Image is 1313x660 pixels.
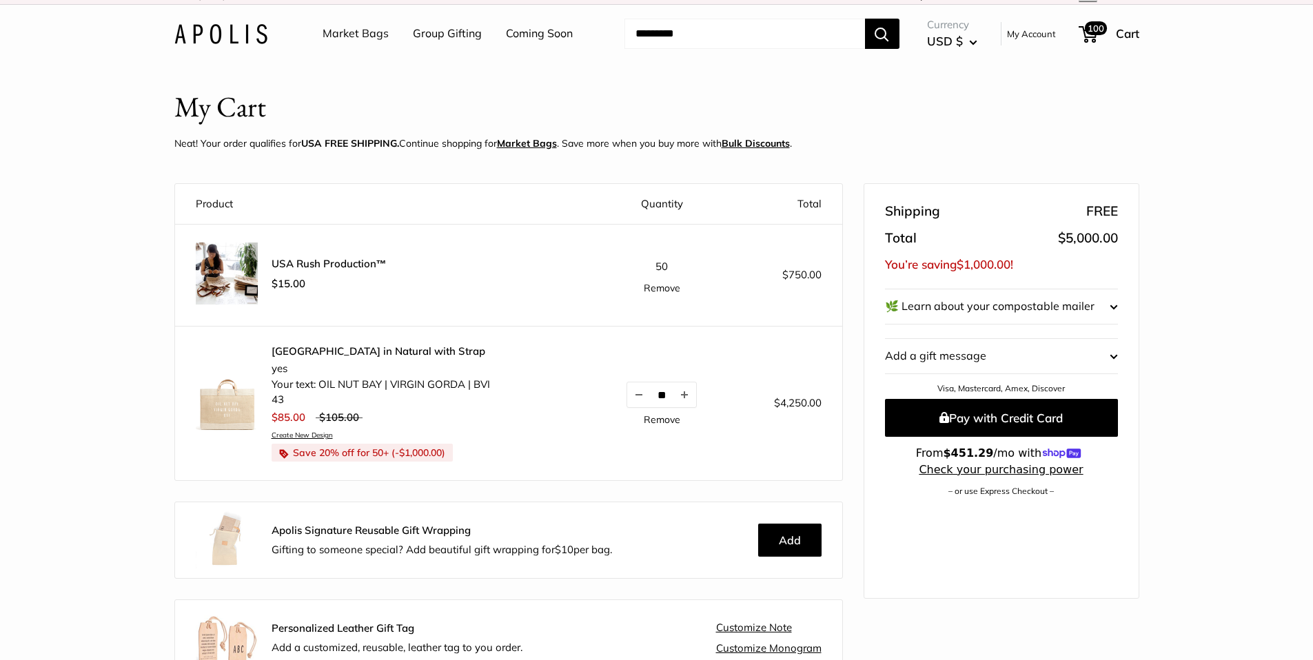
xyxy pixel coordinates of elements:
a: – or use Express Checkout – [948,486,1054,496]
a: Customize Monogram [716,642,822,654]
p: Neat! Your order qualifies for Continue shopping for . Save more when you buy more with . [174,134,792,152]
span: 50 [655,260,668,273]
span: Cart [1116,26,1139,41]
a: Customize Note [716,621,792,634]
li: yes [272,361,490,377]
th: Total [731,184,842,225]
a: Remove [644,283,680,293]
u: Bulk Discounts [722,137,790,149]
input: Quantity [651,389,673,401]
a: Group Gifting [413,23,482,44]
li: 43 [272,392,490,408]
span: $105.00 [319,411,359,424]
span: USA Rush Production™ [272,257,387,271]
th: Product [175,184,593,225]
span: Shipping [885,199,940,224]
li: Your text: OIL NUT BAY | VIRGIN GORDA | BVI [272,377,490,393]
a: Remove [644,415,680,424]
span: Total [885,226,917,251]
span: Gifting to someone special? Add beautiful gift wrapping for per bag. [272,543,612,556]
span: Add a customized, reusable, leather tag to you order. [272,641,522,654]
span: $10 [555,543,573,556]
strong: Apolis Signature Reusable Gift Wrapping [272,524,471,537]
img: Apolis [174,24,267,44]
span: USD $ [927,34,963,48]
span: $1,000.00 [957,257,1010,271]
span: FREE [1086,199,1118,224]
button: Add a gift message [885,339,1118,373]
span: Currency [927,15,977,34]
a: My Account [1007,25,1056,42]
a: [GEOGRAPHIC_DATA] in Natural with Strap [272,344,490,358]
th: Quantity [592,184,731,225]
span: $1,000.00 [399,446,442,459]
a: Visa, Mastercard, Amex, Discover [937,383,1065,393]
button: Add [758,524,822,557]
button: Pay with Credit Card [885,399,1118,437]
li: Save 20% off for 50+ (- ) [272,444,453,462]
iframe: PayPal-paypal [885,519,1118,550]
a: 100 Cart [1080,23,1139,45]
input: Search... [624,19,865,49]
span: $85.00 [272,411,305,424]
strong: USA FREE SHIPPING. [301,137,399,149]
a: Create New Design [272,431,490,440]
span: $5,000.00 [1058,229,1118,246]
span: 100 [1084,21,1106,35]
button: Search [865,19,899,49]
span: You’re saving ! [885,257,1013,271]
img: Apolis_GiftWrapping_5_90x_2x.jpg [196,509,258,571]
a: Market Bags [323,23,389,44]
span: $750.00 [782,268,822,281]
strong: Personalized Leather Gift Tag [272,621,414,635]
a: Coming Soon [506,23,573,44]
button: 🌿 Learn about your compostable mailer [885,289,1118,324]
span: $4,250.00 [774,396,822,409]
h1: My Cart [174,87,266,127]
button: Decrease quantity by 1 [627,382,651,407]
button: USD $ [927,30,977,52]
button: Increase quantity by 1 [673,382,696,407]
a: Market Bags [497,137,557,149]
span: $15.00 [272,277,305,290]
